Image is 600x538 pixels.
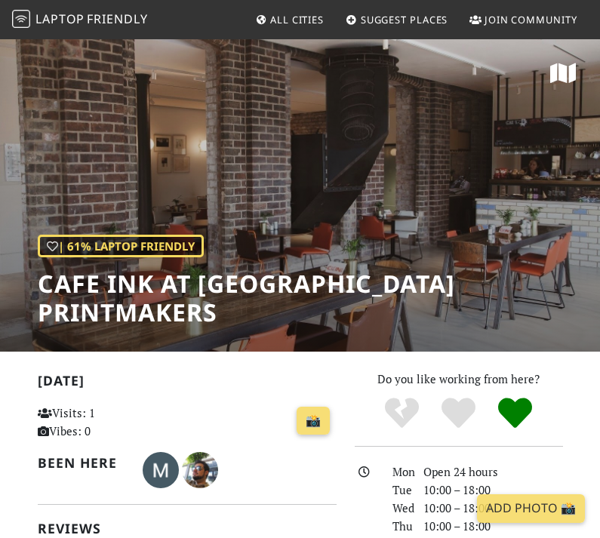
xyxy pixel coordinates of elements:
[38,521,337,536] h2: Reviews
[38,235,204,257] div: | 61% Laptop Friendly
[143,460,182,475] span: Magdalena Michalak
[485,13,577,26] span: Join Community
[270,13,324,26] span: All Cities
[38,373,337,395] h2: [DATE]
[383,481,415,499] div: Tue
[355,370,563,388] p: Do you like working from here?
[487,396,543,430] div: Definitely!
[340,6,454,33] a: Suggest Places
[414,499,571,517] div: 10:00 – 18:00
[477,494,585,523] a: Add Photo 📸
[414,463,571,481] div: Open 24 hours
[383,517,415,535] div: Thu
[249,6,330,33] a: All Cities
[12,7,148,33] a: LaptopFriendly LaptopFriendly
[38,404,125,440] p: Visits: 1 Vibes: 0
[414,517,571,535] div: 10:00 – 18:00
[414,481,571,499] div: 10:00 – 18:00
[430,396,487,430] div: Yes
[182,460,218,475] span: Jimmy
[383,499,415,517] div: Wed
[297,407,330,435] a: 📸
[87,11,147,27] span: Friendly
[35,11,85,27] span: Laptop
[38,455,125,471] h2: Been here
[383,463,415,481] div: Mon
[361,13,448,26] span: Suggest Places
[182,452,218,488] img: 1524-jimmy.jpg
[374,396,430,430] div: No
[463,6,583,33] a: Join Community
[12,10,30,28] img: LaptopFriendly
[143,452,179,488] img: 3675-magdalena.jpg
